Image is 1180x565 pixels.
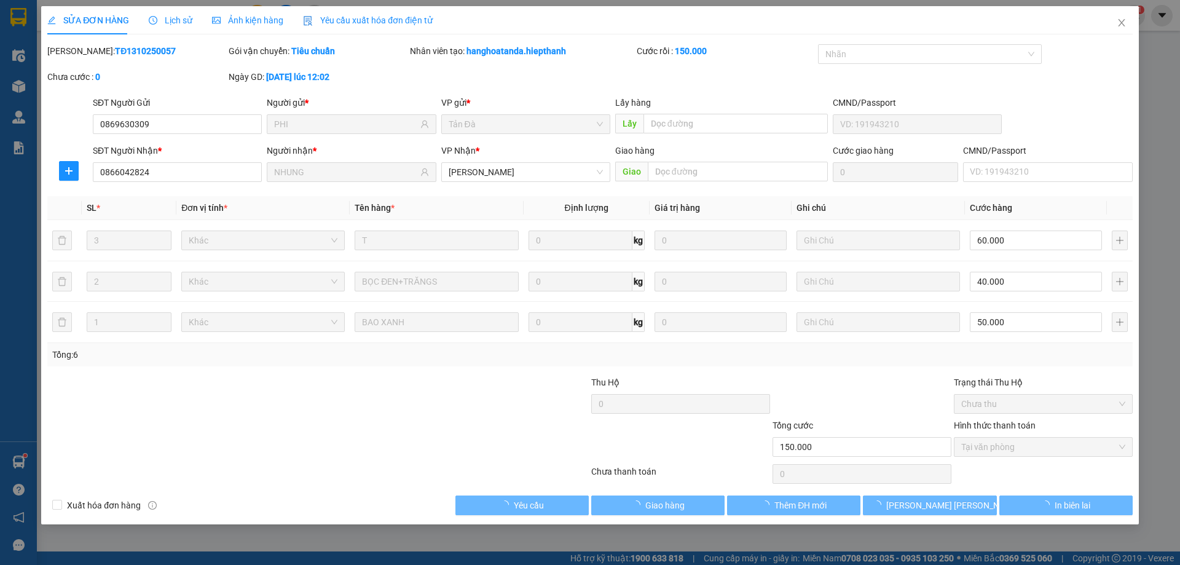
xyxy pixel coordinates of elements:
button: Yêu cầu [455,496,589,515]
div: Nhân viên tạo: [410,44,634,58]
input: Tên người nhận [274,165,417,179]
span: SL [87,203,96,213]
span: Ảnh kiện hàng [212,15,283,25]
span: Giao [615,162,648,181]
span: loading [873,500,886,509]
span: Tản Đà [449,115,603,133]
span: SỬA ĐƠN HÀNG [47,15,129,25]
input: VD: Bàn, Ghế [355,312,518,332]
div: SĐT Người Nhận [93,144,262,157]
input: 0 [655,272,787,291]
span: Tại văn phòng [961,438,1125,456]
div: Người gửi [267,96,436,109]
img: icon [303,16,313,26]
div: [PERSON_NAME]: [47,44,226,58]
button: plus [1112,272,1128,291]
input: Dọc đường [648,162,828,181]
span: kg [632,272,645,291]
span: Tân Châu [449,163,603,181]
span: Xuất hóa đơn hàng [62,499,146,512]
input: 0 [655,312,787,332]
input: Ghi Chú [796,272,960,291]
span: kg [632,312,645,332]
span: Lấy [615,114,643,133]
span: Chưa thu [961,395,1125,413]
div: Ngày GD: [229,70,407,84]
th: Ghi chú [792,196,965,220]
div: CMND/Passport [833,96,1002,109]
b: Tiêu chuẩn [291,46,335,56]
input: Tên người gửi [274,117,417,131]
div: Trạng thái Thu Hộ [954,376,1133,389]
span: close [1117,18,1127,28]
span: Yêu cầu xuất hóa đơn điện tử [303,15,433,25]
button: plus [1112,312,1128,332]
input: VD: Bàn, Ghế [355,272,518,291]
span: VP Nhận [441,146,476,156]
span: Lấy hàng [615,98,651,108]
b: TĐ1310250057 [115,46,176,56]
input: Ghi Chú [796,312,960,332]
div: VP gửi [441,96,610,109]
button: Close [1104,6,1139,41]
button: Thêm ĐH mới [727,496,860,515]
div: SĐT Người Gửi [93,96,262,109]
button: [PERSON_NAME] [PERSON_NAME] [863,496,996,515]
span: Khác [189,313,337,331]
div: Cước rồi : [637,44,816,58]
button: delete [52,272,72,291]
button: plus [59,161,79,181]
span: Cước hàng [970,203,1012,213]
span: Thêm ĐH mới [774,499,827,512]
span: Giao hàng [645,499,685,512]
span: Tên hàng [355,203,395,213]
span: clock-circle [149,16,157,25]
span: Định lượng [565,203,608,213]
input: VD: 191943210 [833,114,1002,134]
span: Yêu cầu [514,499,544,512]
b: hanghoatanda.hiepthanh [466,46,566,56]
span: Khác [189,231,337,250]
b: [DATE] lúc 12:02 [266,72,329,82]
span: kg [632,231,645,250]
span: loading [500,500,514,509]
button: delete [52,312,72,332]
div: CMND/Passport [963,144,1132,157]
span: loading [1041,500,1055,509]
button: plus [1112,231,1128,250]
div: Người nhận [267,144,436,157]
input: VD: Bàn, Ghế [355,231,518,250]
input: Cước giao hàng [833,162,958,182]
label: Cước giao hàng [833,146,894,156]
input: 0 [655,231,787,250]
span: Giá trị hàng [655,203,700,213]
input: Ghi Chú [796,231,960,250]
span: user [420,168,429,176]
label: Hình thức thanh toán [954,421,1036,430]
span: info-circle [148,501,157,510]
span: [PERSON_NAME] [PERSON_NAME] [886,499,1020,512]
span: Đơn vị tính [181,203,227,213]
div: Gói vận chuyển: [229,44,407,58]
button: In biên lai [999,496,1133,515]
div: Chưa thanh toán [590,465,771,486]
span: user [420,120,429,128]
input: Dọc đường [643,114,828,133]
span: Lịch sử [149,15,192,25]
span: Giao hàng [615,146,655,156]
b: 0 [95,72,100,82]
div: Chưa cước : [47,70,226,84]
span: Thu Hộ [591,377,619,387]
span: Tổng cước [773,421,813,430]
b: 150.000 [675,46,707,56]
span: loading [632,500,645,509]
button: Giao hàng [591,496,725,515]
span: In biên lai [1055,499,1090,512]
span: picture [212,16,221,25]
span: Khác [189,272,337,291]
button: delete [52,231,72,250]
span: edit [47,16,56,25]
span: loading [761,500,774,509]
span: plus [60,166,78,176]
div: Tổng: 6 [52,348,455,362]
